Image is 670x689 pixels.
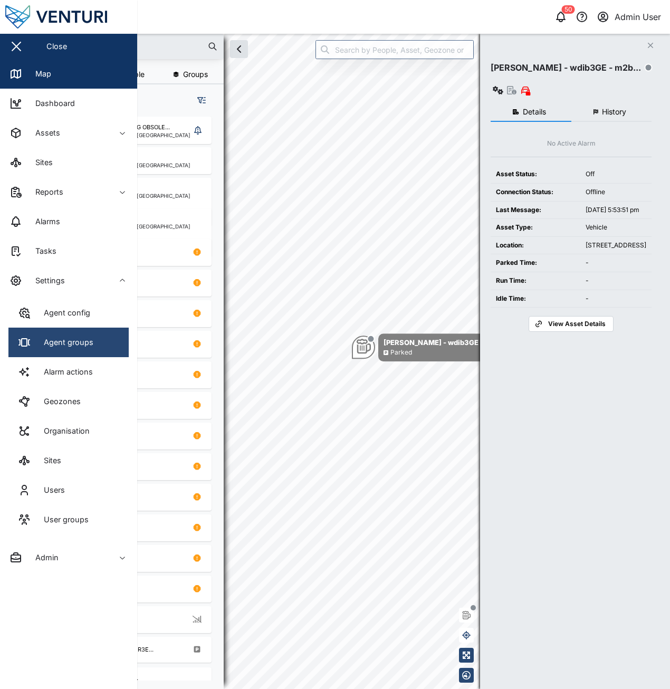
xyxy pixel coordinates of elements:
div: Sites [36,455,61,466]
span: Details [523,108,546,116]
div: Map marker [352,333,513,361]
div: Idle Time: [496,294,575,304]
div: [STREET_ADDRESS] [586,241,646,251]
div: No Active Alarm [547,139,596,149]
a: User groups [8,505,129,534]
div: Map [27,68,51,80]
a: Users [8,475,129,505]
canvas: Map [34,34,670,689]
a: Alarm actions [8,357,129,387]
div: [PERSON_NAME] - wdib3GE - m2b... [384,337,508,348]
div: - [586,294,646,304]
div: Settings [27,275,65,286]
div: Vehicle [586,223,646,233]
div: Agent groups [36,337,93,348]
a: View Asset Details [529,316,613,332]
div: Admin User [615,11,661,24]
a: Agent config [8,298,129,328]
input: Search by People, Asset, Geozone or Place [315,40,474,59]
a: Organisation [8,416,129,446]
div: [DATE] 5:53:51 pm [586,205,646,215]
div: Reports [27,186,63,198]
div: Organisation [36,425,90,437]
div: Agent config [36,307,90,319]
div: Users [36,484,65,496]
div: Connection Status: [496,187,575,197]
div: Asset Status: [496,169,575,179]
button: Admin User [596,9,662,24]
a: Sites [8,446,129,475]
div: [PERSON_NAME] - wdib3GE - m2b... [491,61,641,74]
div: Geozones [36,396,81,407]
div: User groups [36,514,89,525]
div: Parked Time: [496,258,575,268]
div: Sites [27,157,53,168]
div: Parked [390,348,412,358]
div: - [586,276,646,286]
div: Asset Type: [496,223,575,233]
div: 50 [562,5,575,14]
div: Alarms [27,216,60,227]
div: Close [46,41,67,52]
a: Geozones [8,387,129,416]
span: Groups [183,71,208,78]
div: Assets [27,127,60,139]
div: Admin [27,552,59,563]
div: Dashboard [27,98,75,109]
div: - [586,258,646,268]
div: Alarm actions [36,366,93,378]
span: View Asset Details [548,317,606,331]
div: Last Message: [496,205,575,215]
div: Offline [586,187,646,197]
span: History [602,108,626,116]
div: Tasks [27,245,56,257]
div: Run Time: [496,276,575,286]
div: Location: [496,241,575,251]
a: Agent groups [8,328,129,357]
div: Off [586,169,646,179]
img: Main Logo [5,5,142,28]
